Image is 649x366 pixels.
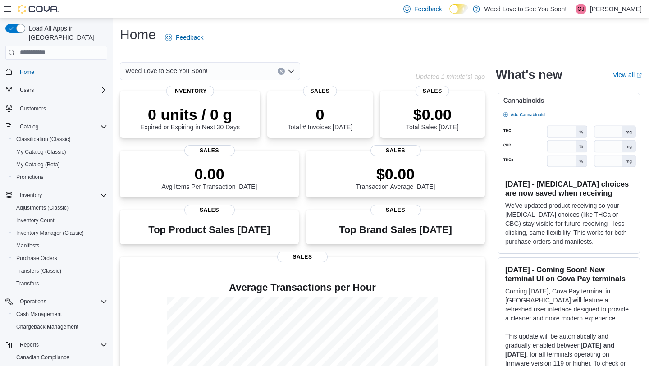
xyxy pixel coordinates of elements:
[288,105,352,124] p: 0
[13,265,65,276] a: Transfers (Classic)
[13,215,107,226] span: Inventory Count
[505,201,632,246] p: We've updated product receiving so your [MEDICAL_DATA] choices (like THCa or CBG) stay visible fo...
[20,123,38,130] span: Catalog
[20,298,46,305] span: Operations
[184,205,235,215] span: Sales
[16,190,46,201] button: Inventory
[16,190,107,201] span: Inventory
[9,320,111,333] button: Chargeback Management
[9,158,111,171] button: My Catalog (Beta)
[13,134,107,145] span: Classification (Classic)
[505,287,632,323] p: Coming [DATE], Cova Pay terminal in [GEOGRAPHIC_DATA] will feature a refreshed user interface des...
[414,5,442,14] span: Feedback
[16,354,69,361] span: Canadian Compliance
[9,171,111,183] button: Promotions
[16,67,38,78] a: Home
[406,105,458,124] p: $0.00
[16,136,71,143] span: Classification (Classic)
[288,68,295,75] button: Open list of options
[16,121,42,132] button: Catalog
[16,242,39,249] span: Manifests
[613,71,642,78] a: View allExternal link
[505,179,632,197] h3: [DATE] - [MEDICAL_DATA] choices are now saved when receiving
[16,85,37,96] button: Users
[505,342,615,358] strong: [DATE] and [DATE]
[13,159,107,170] span: My Catalog (Beta)
[303,86,337,96] span: Sales
[356,165,435,183] p: $0.00
[184,145,235,156] span: Sales
[576,4,586,14] div: Othmar Joos
[288,105,352,131] div: Total # Invoices [DATE]
[13,215,58,226] a: Inventory Count
[505,265,632,283] h3: [DATE] - Coming Soon! New terminal UI on Cova Pay terminals
[16,311,62,318] span: Cash Management
[9,351,111,364] button: Canadian Compliance
[13,228,87,238] a: Inventory Manager (Classic)
[277,252,328,262] span: Sales
[140,105,240,131] div: Expired or Expiring in Next 30 Days
[20,192,42,199] span: Inventory
[13,240,107,251] span: Manifests
[13,240,43,251] a: Manifests
[16,148,66,156] span: My Catalog (Classic)
[416,73,485,80] p: Updated 1 minute(s) ago
[9,277,111,290] button: Transfers
[166,86,214,96] span: Inventory
[13,172,47,183] a: Promotions
[13,202,107,213] span: Adjustments (Classic)
[590,4,642,14] p: [PERSON_NAME]
[13,134,74,145] a: Classification (Classic)
[9,146,111,158] button: My Catalog (Classic)
[370,145,421,156] span: Sales
[13,253,107,264] span: Purchase Orders
[406,105,458,131] div: Total Sales [DATE]
[278,68,285,75] button: Clear input
[16,103,50,114] a: Customers
[2,65,111,78] button: Home
[13,352,73,363] a: Canadian Compliance
[20,105,46,112] span: Customers
[356,165,435,190] div: Transaction Average [DATE]
[9,201,111,214] button: Adjustments (Classic)
[636,73,642,78] svg: External link
[13,278,107,289] span: Transfers
[13,309,107,320] span: Cash Management
[20,341,39,348] span: Reports
[25,24,107,42] span: Load All Apps in [GEOGRAPHIC_DATA]
[16,217,55,224] span: Inventory Count
[16,103,107,114] span: Customers
[16,121,107,132] span: Catalog
[13,278,42,289] a: Transfers
[2,295,111,308] button: Operations
[16,66,107,78] span: Home
[13,228,107,238] span: Inventory Manager (Classic)
[16,255,57,262] span: Purchase Orders
[9,265,111,277] button: Transfers (Classic)
[162,165,257,190] div: Avg Items Per Transaction [DATE]
[9,252,111,265] button: Purchase Orders
[577,4,584,14] span: OJ
[16,280,39,287] span: Transfers
[13,265,107,276] span: Transfers (Classic)
[2,189,111,201] button: Inventory
[9,214,111,227] button: Inventory Count
[13,159,64,170] a: My Catalog (Beta)
[13,309,65,320] a: Cash Management
[120,26,156,44] h1: Home
[570,4,572,14] p: |
[13,146,107,157] span: My Catalog (Classic)
[161,28,207,46] a: Feedback
[20,69,34,76] span: Home
[16,267,61,274] span: Transfers (Classic)
[13,321,107,332] span: Chargeback Management
[2,120,111,133] button: Catalog
[18,5,59,14] img: Cova
[16,229,84,237] span: Inventory Manager (Classic)
[2,339,111,351] button: Reports
[13,253,61,264] a: Purchase Orders
[20,87,34,94] span: Users
[13,321,82,332] a: Chargeback Management
[148,224,270,235] h3: Top Product Sales [DATE]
